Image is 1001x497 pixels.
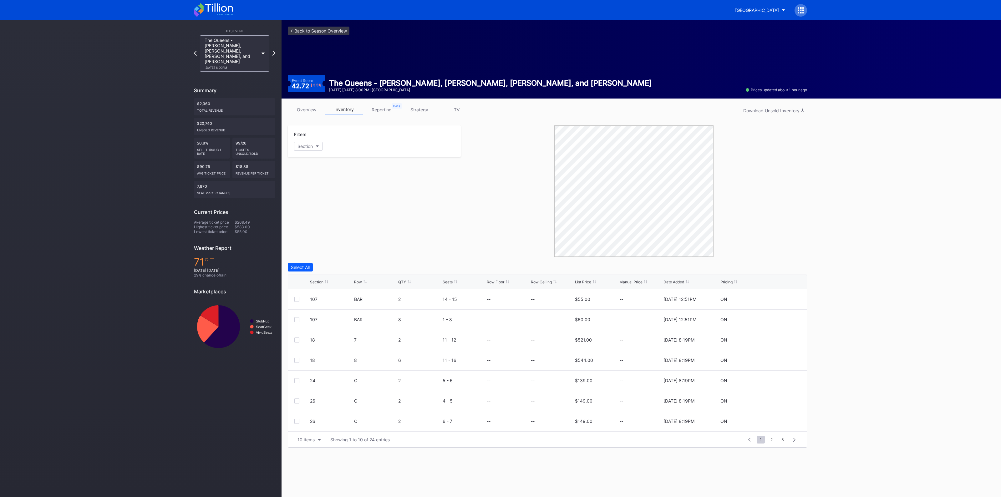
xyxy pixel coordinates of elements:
div: ON [720,398,727,403]
div: $149.00 [575,398,592,403]
div: Lowest ticket price [194,229,235,234]
div: -- [487,418,490,424]
button: Section [294,142,323,151]
div: Marketplaces [194,288,275,295]
text: StubHub [256,319,270,323]
div: -- [619,358,662,363]
div: 11 - 16 [443,358,485,363]
div: This Event [194,29,275,33]
div: Manual Price [619,280,643,284]
div: $20,740 [194,118,275,135]
div: Current Prices [194,209,275,215]
a: <-Back to Season Overview [288,27,349,35]
div: Event Score [292,78,313,83]
div: -- [531,297,535,302]
div: [DATE] 8:19PM [663,398,694,403]
span: 1 [757,436,765,444]
div: seat price changes [197,189,272,195]
div: $139.00 [575,378,592,383]
div: BAR [354,317,397,322]
div: [GEOGRAPHIC_DATA] [735,8,779,13]
div: 29 % chance of rain [194,273,275,277]
div: Download Unsold Inventory [743,108,804,113]
div: 7 [354,337,397,342]
div: Row Ceiling [531,280,552,284]
div: 20.8% [194,138,230,159]
div: 2 [398,297,441,302]
div: 10 items [297,437,315,442]
div: ON [720,317,727,322]
div: 11 - 12 [443,337,485,342]
div: -- [487,317,490,322]
div: 2 [398,337,441,342]
span: 3 [778,436,787,444]
div: $544.00 [575,358,593,363]
div: [DATE] 8:19PM [663,337,694,342]
div: ON [720,358,727,363]
div: -- [487,378,490,383]
div: [DATE] 8:00PM [205,66,258,69]
div: Weather Report [194,245,275,251]
div: The Queens - [PERSON_NAME], [PERSON_NAME], [PERSON_NAME], and [PERSON_NAME] [329,79,652,88]
div: -- [531,418,535,424]
div: 18 [310,337,353,342]
div: -- [531,378,535,383]
svg: Chart title [194,299,275,354]
div: 42.72 [292,83,322,89]
div: Revenue per ticket [236,169,272,175]
div: 8 [398,317,441,322]
a: reporting [363,105,400,114]
div: -- [619,317,662,322]
div: Unsold Revenue [197,126,272,132]
div: 71 [194,256,275,268]
div: Total Revenue [197,106,272,112]
div: $2,360 [194,98,275,115]
button: Select All [288,263,313,271]
div: Sell Through Rate [197,145,227,155]
div: $90.75 [194,161,230,178]
div: Section [297,144,313,149]
div: 99/26 [232,138,276,159]
div: -- [487,398,490,403]
div: 8 [354,358,397,363]
div: Average ticket price [194,220,235,225]
div: $55.00 [235,229,275,234]
div: 2 [398,418,441,424]
div: C [354,398,397,403]
div: Tickets Unsold/Sold [236,145,272,155]
div: List Price [575,280,591,284]
div: The Queens - [PERSON_NAME], [PERSON_NAME], [PERSON_NAME], and [PERSON_NAME] [205,38,258,69]
div: ON [720,337,727,342]
a: strategy [400,105,438,114]
div: $60.00 [575,317,590,322]
div: [DATE] 12:51PM [663,297,696,302]
div: 6 - 7 [443,418,485,424]
div: ON [720,297,727,302]
div: [DATE] 8:19PM [663,378,694,383]
div: -- [619,398,662,403]
div: Avg ticket price [197,169,227,175]
div: C [354,378,397,383]
div: 1 - 8 [443,317,485,322]
text: VividSeats [256,331,272,334]
div: [DATE] 8:19PM [663,418,694,424]
div: 3.5 % [313,84,321,87]
div: 6 [398,358,441,363]
span: 2 [767,436,776,444]
div: C [354,418,397,424]
div: [DATE] [DATE] 8:00PM | [GEOGRAPHIC_DATA] [329,88,652,92]
div: $55.00 [575,297,590,302]
div: Prices updated about 1 hour ago [746,88,807,92]
div: Pricing [720,280,733,284]
a: overview [288,105,325,114]
div: $521.00 [575,337,592,342]
div: Date Added [663,280,684,284]
div: 107 [310,297,353,302]
div: $149.00 [575,418,592,424]
div: Select All [291,265,310,270]
div: ON [720,378,727,383]
div: BAR [354,297,397,302]
div: [DATE] 8:19PM [663,358,694,363]
div: -- [619,297,662,302]
div: -- [619,378,662,383]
